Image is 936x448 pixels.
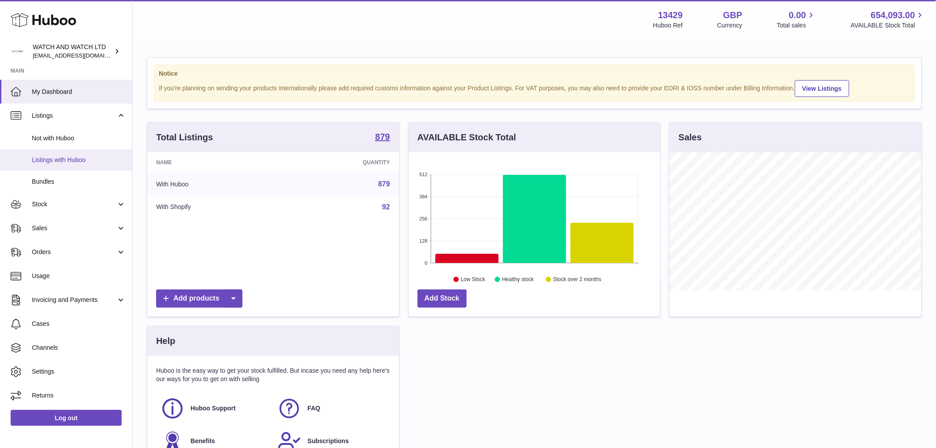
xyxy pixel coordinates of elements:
span: Subscriptions [307,437,349,445]
img: internalAdmin-13429@internal.huboo.com [11,45,24,58]
a: FAQ [277,397,385,421]
span: Benefits [191,437,215,445]
div: WATCH AND WATCH LTD [33,43,112,60]
div: Currency [717,21,743,30]
span: AVAILABLE Stock Total [851,21,925,30]
a: 879 [378,180,390,188]
span: Bundles [32,178,126,186]
span: My Dashboard [32,88,126,96]
text: 128 [419,238,427,243]
a: 92 [382,203,390,211]
span: Invoicing and Payments [32,296,116,304]
div: Huboo Ref [653,21,683,30]
span: FAQ [307,404,320,413]
text: 256 [419,216,427,221]
span: [EMAIL_ADDRESS][DOMAIN_NAME] [33,52,130,59]
span: 654,093.00 [871,9,915,21]
span: 0.00 [789,9,806,21]
h3: Sales [679,131,702,143]
div: If you're planning on sending your products internationally please add required customs informati... [159,79,910,97]
text: 0 [425,260,427,266]
strong: Notice [159,70,910,78]
text: 384 [419,194,427,199]
span: Settings [32,367,126,376]
span: Not with Huboo [32,134,126,143]
td: With Huboo [147,173,283,196]
span: Returns [32,391,126,400]
text: Healthy stock [502,277,534,283]
text: Low Stock [461,277,486,283]
span: Orders [32,248,116,256]
strong: GBP [723,9,742,21]
a: 654,093.00 AVAILABLE Stock Total [851,9,925,30]
th: Quantity [283,152,399,173]
span: Huboo Support [191,404,236,413]
span: Cases [32,320,126,328]
a: View Listings [795,80,849,97]
a: Add Stock [418,290,467,308]
p: Huboo is the easy way to get your stock fulfilled. But incase you need any help here's our ways f... [156,367,390,383]
span: Usage [32,272,126,280]
th: Name [147,152,283,173]
span: Stock [32,200,116,209]
td: With Shopify [147,196,283,219]
strong: 13429 [658,9,683,21]
span: Sales [32,224,116,232]
a: Huboo Support [161,397,269,421]
a: 0.00 Total sales [777,9,816,30]
h3: Help [156,335,175,347]
text: Stock over 2 months [553,277,601,283]
a: Log out [11,410,122,426]
a: Add products [156,290,242,308]
span: Listings [32,112,116,120]
strong: 879 [375,132,390,141]
a: 879 [375,132,390,143]
span: Listings with Huboo [32,156,126,164]
h3: Total Listings [156,131,213,143]
span: Total sales [777,21,816,30]
text: 512 [419,172,427,177]
h3: AVAILABLE Stock Total [418,131,516,143]
span: Channels [32,344,126,352]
